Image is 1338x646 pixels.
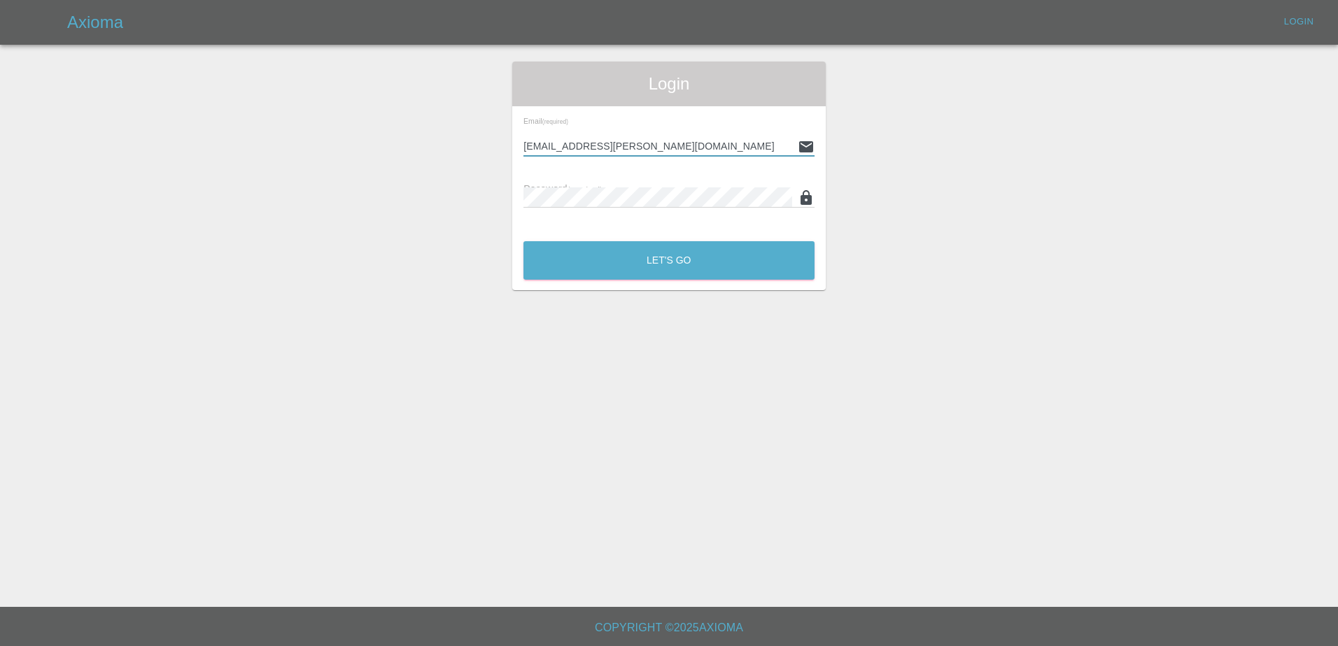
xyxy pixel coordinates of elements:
span: Password [523,183,602,194]
small: (required) [542,119,568,125]
h5: Axioma [67,11,123,34]
h6: Copyright © 2025 Axioma [11,618,1327,638]
small: (required) [568,185,603,194]
span: Email [523,117,568,125]
a: Login [1276,11,1321,33]
button: Let's Go [523,241,815,280]
span: Login [523,73,815,95]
